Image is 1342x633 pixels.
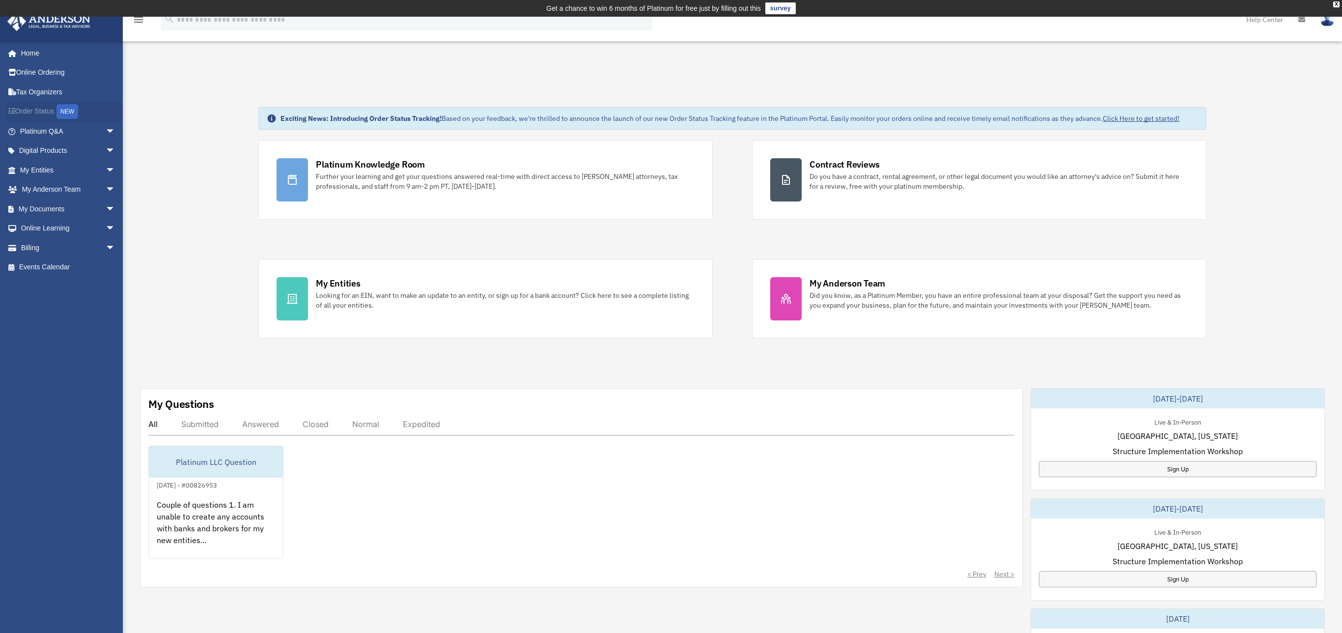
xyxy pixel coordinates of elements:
[7,43,125,63] a: Home
[148,446,283,559] a: Platinum LLC Question[DATE] - #00826953Couple of questions 1. I am unable to create any accounts ...
[106,199,125,219] span: arrow_drop_down
[7,219,130,238] a: Online Learningarrow_drop_down
[1031,499,1324,518] div: [DATE]-[DATE]
[7,141,130,161] a: Digital Productsarrow_drop_down
[106,180,125,200] span: arrow_drop_down
[316,277,360,289] div: My Entities
[7,199,130,219] a: My Documentsarrow_drop_down
[810,277,885,289] div: My Anderson Team
[1333,1,1340,7] div: close
[106,121,125,142] span: arrow_drop_down
[106,219,125,239] span: arrow_drop_down
[106,141,125,161] span: arrow_drop_down
[164,13,175,24] i: search
[258,140,713,220] a: Platinum Knowledge Room Further your learning and get your questions answered real-time with dire...
[106,238,125,258] span: arrow_drop_down
[546,2,761,14] div: Get a chance to win 6 months of Platinum for free just by filling out this
[4,12,93,31] img: Anderson Advisors Platinum Portal
[810,172,1188,191] div: Do you have a contract, rental agreement, or other legal document you would like an attorney's ad...
[1113,445,1243,457] span: Structure Implementation Workshop
[1031,609,1324,629] div: [DATE]
[7,121,130,141] a: Platinum Q&Aarrow_drop_down
[752,140,1206,220] a: Contract Reviews Do you have a contract, rental agreement, or other legal document you would like...
[280,114,442,123] strong: Exciting News: Introducing Order Status Tracking!
[280,114,1179,123] div: Based on your feedback, we're thrilled to announce the launch of our new Order Status Tracking fe...
[752,259,1206,339] a: My Anderson Team Did you know, as a Platinum Member, you have an entire professional team at your...
[149,446,283,478] div: Platinum LLC Question
[1118,430,1238,442] span: [GEOGRAPHIC_DATA], [US_STATE]
[316,290,695,310] div: Looking for an EIN, want to make an update to an entity, or sign up for a bank account? Click her...
[242,419,279,429] div: Answered
[148,397,214,411] div: My Questions
[1039,571,1316,587] a: Sign Up
[765,2,796,14] a: survey
[56,104,78,119] div: NEW
[7,258,130,277] a: Events Calendar
[1146,526,1209,537] div: Live & In-Person
[7,180,130,200] a: My Anderson Teamarrow_drop_down
[7,160,130,180] a: My Entitiesarrow_drop_down
[1031,389,1324,408] div: [DATE]-[DATE]
[133,17,144,26] a: menu
[149,491,283,568] div: Couple of questions 1. I am unable to create any accounts with banks and brokers for my new entit...
[1320,12,1335,27] img: User Pic
[352,419,379,429] div: Normal
[7,63,130,83] a: Online Ordering
[810,290,1188,310] div: Did you know, as a Platinum Member, you have an entire professional team at your disposal? Get th...
[1146,416,1209,427] div: Live & In-Person
[258,259,713,339] a: My Entities Looking for an EIN, want to make an update to an entity, or sign up for a bank accoun...
[1118,540,1238,552] span: [GEOGRAPHIC_DATA], [US_STATE]
[403,419,440,429] div: Expedited
[181,419,219,429] div: Submitted
[7,102,130,122] a: Order StatusNEW
[1113,555,1243,567] span: Structure Implementation Workshop
[1103,114,1179,123] a: Click Here to get started!
[7,82,130,102] a: Tax Organizers
[1039,461,1316,477] a: Sign Up
[316,172,695,191] div: Further your learning and get your questions answered real-time with direct access to [PERSON_NAM...
[7,238,130,258] a: Billingarrow_drop_down
[810,158,880,171] div: Contract Reviews
[148,419,158,429] div: All
[316,158,425,171] div: Platinum Knowledge Room
[133,14,144,26] i: menu
[106,160,125,180] span: arrow_drop_down
[149,479,225,489] div: [DATE] - #00826953
[303,419,329,429] div: Closed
